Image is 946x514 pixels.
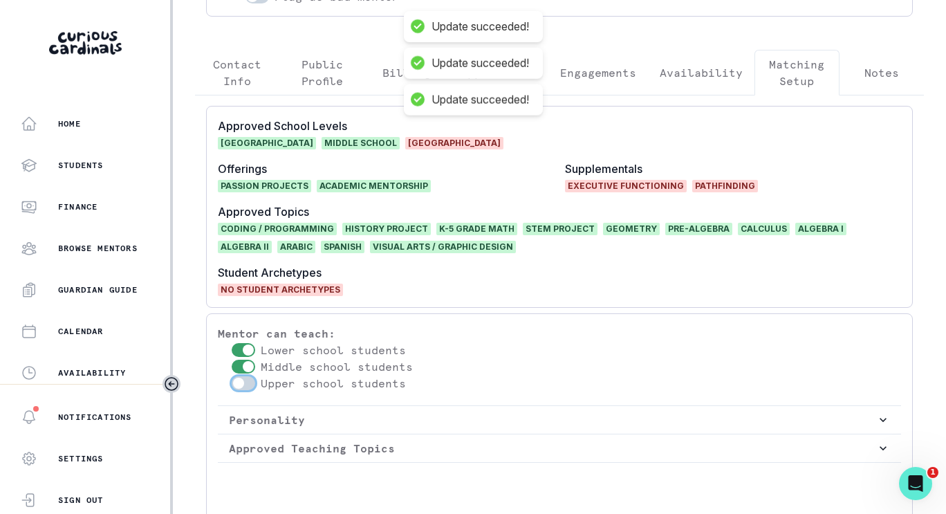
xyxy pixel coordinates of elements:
p: Middle school students [261,358,413,375]
span: Calculus [738,223,790,235]
p: Availability [58,367,126,378]
span: STEM Project [523,223,597,235]
span: Pre-Algebra [665,223,732,235]
p: Personality [229,412,876,428]
p: Upper school students [261,375,406,392]
p: Settings [58,453,104,464]
span: Academic Mentorship [317,180,431,192]
p: Billing [382,64,431,81]
span: Visual Arts / Graphic Design [370,241,516,253]
p: Lower school students [261,342,406,358]
button: Approved Teaching Topics [218,434,901,462]
span: Algebra II [218,241,272,253]
p: Student Archetypes [218,264,901,281]
span: Algebra I [795,223,846,235]
span: Coding / Programming [218,223,337,235]
span: Pathfinding [692,180,758,192]
p: Engagements [560,64,636,81]
p: Finance [58,201,98,212]
p: Notifications [58,412,132,423]
p: Guardian Guide [58,284,138,295]
span: [GEOGRAPHIC_DATA] [218,137,316,149]
p: Public Profile [291,56,352,89]
div: Update succeeded! [432,56,529,71]
p: Availability [660,64,743,81]
p: Calendar [58,326,104,337]
span: K-5 Grade Math [436,223,517,235]
span: Arabic [277,241,315,253]
div: Update succeeded! [432,93,529,107]
span: [GEOGRAPHIC_DATA] [405,137,503,149]
p: Approved School Levels [218,118,554,134]
img: Curious Cardinals Logo [49,31,122,55]
p: Students [58,160,104,171]
span: Executive Functioning [565,180,687,192]
span: Geometry [603,223,660,235]
span: Middle School [322,137,400,149]
span: No student archetypes [218,284,343,296]
p: Mentor can teach: [218,325,901,342]
p: Approved Teaching Topics [229,440,876,457]
p: Home [58,118,81,129]
p: Sign Out [58,495,104,506]
div: Update succeeded! [432,19,529,34]
p: Approved Topics [218,203,901,220]
span: History Project [342,223,431,235]
p: Browse Mentors [58,243,138,254]
span: Spanish [321,241,364,253]
p: Matching Setup [766,56,827,89]
p: Supplementals [565,160,901,177]
iframe: Intercom live chat [899,467,932,500]
p: Offerings [218,160,554,177]
button: Personality [218,406,901,434]
span: 1 [927,467,938,478]
p: Notes [864,64,899,81]
p: Contact Info [207,56,268,89]
span: Passion Projects [218,180,311,192]
button: Toggle sidebar [163,375,180,393]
